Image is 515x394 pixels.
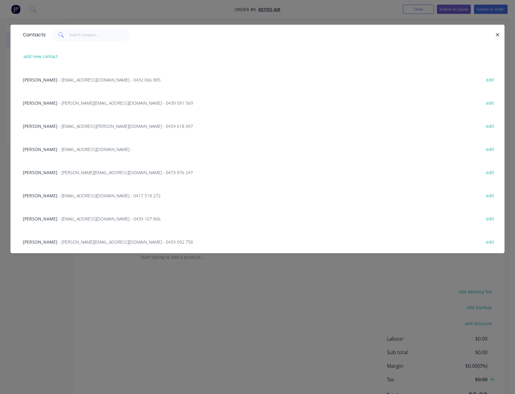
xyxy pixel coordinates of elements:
span: - [EMAIL_ADDRESS][PERSON_NAME][DOMAIN_NAME] - 0439 618 097 [59,123,193,129]
button: edit [483,122,497,130]
span: - [EMAIL_ADDRESS][DOMAIN_NAME] - 0417 518 272 [59,193,161,199]
span: [PERSON_NAME] [23,170,57,175]
button: edit [483,168,497,176]
span: [PERSON_NAME] [23,193,57,199]
button: add new contact [20,52,61,61]
span: - [PERSON_NAME][EMAIL_ADDRESS][DOMAIN_NAME] - 0439 091 569 [59,100,193,106]
button: edit [483,98,497,107]
button: edit [483,191,497,199]
span: [PERSON_NAME] [23,100,57,106]
span: [PERSON_NAME] [23,146,57,152]
span: [PERSON_NAME] [23,216,57,222]
span: [PERSON_NAME] [23,77,57,83]
span: - [PERSON_NAME][EMAIL_ADDRESS][DOMAIN_NAME] - 0473 876 247 [59,170,193,175]
button: edit [483,75,497,84]
button: edit [483,145,497,153]
span: - [PERSON_NAME][EMAIL_ADDRESS][DOMAIN_NAME] - 0439 092 758 [59,239,193,245]
span: [PERSON_NAME] [23,239,57,245]
span: [PERSON_NAME] [23,123,57,129]
button: edit [483,237,497,246]
span: - [EMAIL_ADDRESS][DOMAIN_NAME] - [59,146,132,152]
button: edit [483,214,497,223]
input: Search contacts... [69,29,129,41]
div: Contacts [20,25,46,45]
span: - [EMAIL_ADDRESS][DOMAIN_NAME] - 0432 066 885 [59,77,161,83]
span: - [EMAIL_ADDRESS][DOMAIN_NAME] - 0439 107 866 [59,216,161,222]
